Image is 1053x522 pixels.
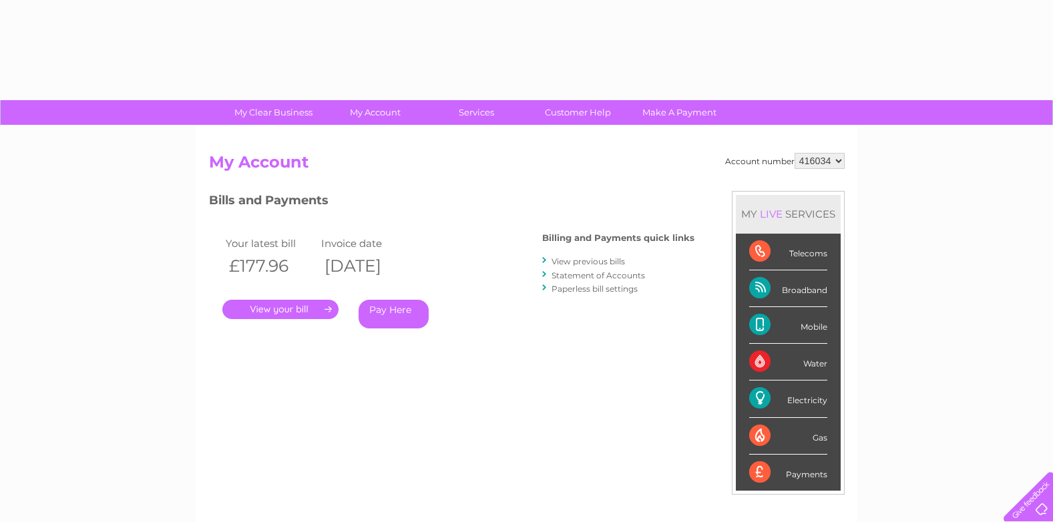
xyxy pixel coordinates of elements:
a: My Account [320,100,430,125]
td: Your latest bill [222,234,319,252]
th: [DATE] [318,252,414,280]
a: Customer Help [523,100,633,125]
a: Services [421,100,532,125]
div: Payments [749,455,827,491]
div: MY SERVICES [736,195,841,233]
div: Broadband [749,270,827,307]
h2: My Account [209,153,845,178]
div: Electricity [749,380,827,417]
a: Pay Here [359,300,429,328]
h3: Bills and Payments [209,191,694,214]
div: Water [749,344,827,380]
div: Mobile [749,307,827,344]
div: LIVE [757,208,785,220]
a: Make A Payment [624,100,734,125]
a: View previous bills [552,256,625,266]
div: Gas [749,418,827,455]
h4: Billing and Payments quick links [542,233,694,243]
a: Statement of Accounts [552,270,645,280]
a: . [222,300,339,319]
a: Paperless bill settings [552,284,638,294]
td: Invoice date [318,234,414,252]
a: My Clear Business [218,100,329,125]
div: Telecoms [749,234,827,270]
div: Account number [725,153,845,169]
th: £177.96 [222,252,319,280]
